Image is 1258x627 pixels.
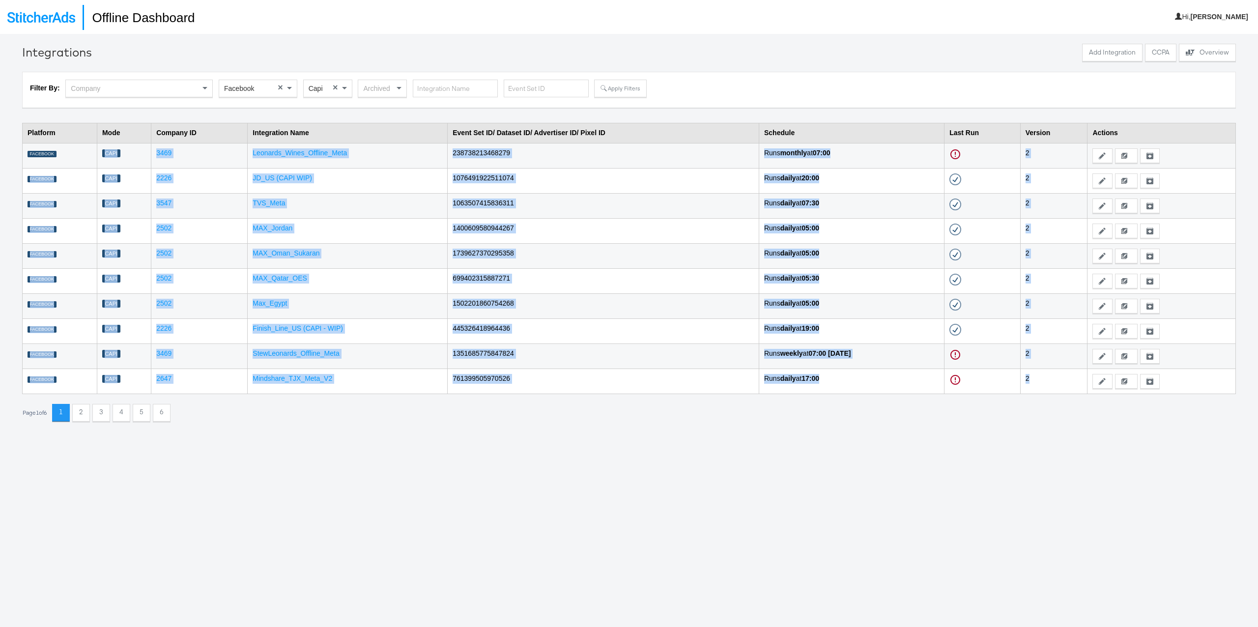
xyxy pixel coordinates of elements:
[102,275,120,283] div: Capi
[151,123,248,143] th: Company ID
[1020,343,1087,369] td: 2
[253,374,332,382] a: Mindshare_TJX_Meta_V2
[22,44,92,60] div: Integrations
[253,149,347,157] a: Leonards_Wines_Offline_Meta
[801,299,819,307] strong: 05:00
[253,199,285,207] a: TVS_Meta
[1020,369,1087,394] td: 2
[780,374,796,382] strong: daily
[1145,44,1176,61] button: CCPA
[156,349,172,357] a: 3469
[156,274,172,282] a: 2502
[153,404,171,422] button: 6
[801,199,819,207] strong: 07:30
[7,12,75,23] img: StitcherAds
[333,83,338,92] span: ×
[28,251,57,258] div: FACEBOOK
[1020,168,1087,193] td: 2
[28,301,57,308] div: FACEBOOK
[413,80,498,98] input: Integration Name
[253,324,343,332] a: Finish_Line_US (CAPI - WIP)
[759,268,944,293] td: Runs at
[759,243,944,268] td: Runs at
[358,80,406,97] div: Archived
[156,149,172,157] a: 3469
[97,123,151,143] th: Mode
[102,250,120,258] div: Capi
[28,226,57,233] div: FACEBOOK
[780,249,796,257] strong: daily
[448,343,759,369] td: 1351685775847824
[801,249,819,257] strong: 05:00
[448,193,759,218] td: 1063507415836311
[92,404,110,422] button: 3
[448,369,759,394] td: 761399505970526
[248,123,448,143] th: Integration Name
[102,350,120,358] div: Capi
[22,409,47,416] div: Page 1 of 6
[156,324,172,332] a: 2226
[780,324,796,332] strong: daily
[156,224,172,232] a: 2502
[102,225,120,233] div: Capi
[113,404,130,422] button: 4
[448,143,759,168] td: 238738213468279
[156,249,172,257] a: 2502
[504,80,589,98] input: Event Set ID
[448,168,759,193] td: 1076491922511074
[1020,293,1087,318] td: 2
[1020,243,1087,268] td: 2
[801,374,819,382] strong: 17:00
[448,268,759,293] td: 699402315887271
[1020,143,1087,168] td: 2
[1145,44,1176,64] a: CCPA
[780,349,803,357] strong: weekly
[156,299,172,307] a: 2502
[66,80,212,97] div: Company
[102,375,120,383] div: Capi
[759,293,944,318] td: Runs at
[133,404,150,422] button: 5
[801,174,819,182] strong: 20:00
[780,199,796,207] strong: daily
[759,343,944,369] td: Runs at
[759,168,944,193] td: Runs at
[224,85,254,92] span: Facebook
[448,318,759,343] td: 445326418964436
[102,300,120,308] div: Capi
[72,404,90,422] button: 2
[253,174,312,182] a: JD_US (CAPI WIP)
[253,299,287,307] a: Max_Egypt
[944,123,1021,143] th: Last Run
[28,176,57,183] div: FACEBOOK
[331,80,340,97] span: Clear value
[278,83,283,92] span: ×
[253,274,307,282] a: MAX_Qatar_OES
[1082,44,1143,64] a: Add Integration
[23,123,97,143] th: Platform
[801,324,819,332] strong: 19:00
[156,199,172,207] a: 3547
[759,218,944,243] td: Runs at
[28,201,57,208] div: FACEBOOK
[309,85,323,92] span: Capi
[28,376,57,383] div: FACEBOOK
[1020,123,1087,143] th: Version
[102,199,120,208] div: Capi
[28,351,57,358] div: FACEBOOK
[28,151,57,158] div: FACEBOOK
[448,123,759,143] th: Event Set ID/ Dataset ID/ Advertiser ID/ Pixel ID
[759,123,944,143] th: Schedule
[780,274,796,282] strong: daily
[1179,44,1236,64] a: Overview
[1191,13,1248,21] b: [PERSON_NAME]
[759,369,944,394] td: Runs at
[102,149,120,158] div: Capi
[30,84,60,92] strong: Filter By:
[594,80,646,97] button: Apply Filters
[780,224,796,232] strong: daily
[448,293,759,318] td: 1502201860754268
[1082,44,1143,61] button: Add Integration
[448,218,759,243] td: 1400609580944267
[828,349,851,357] strong: [DATE]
